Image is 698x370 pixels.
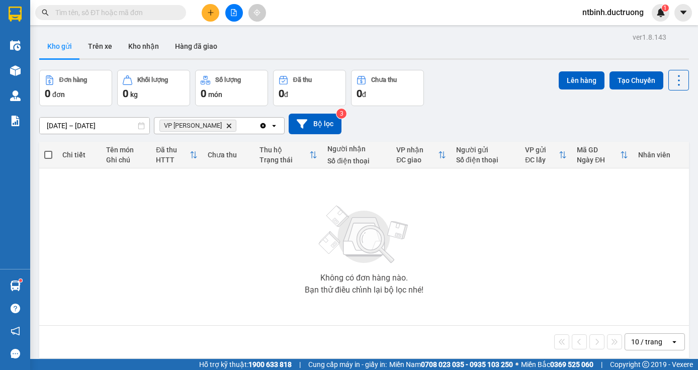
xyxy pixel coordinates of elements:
[120,34,167,58] button: Kho nhận
[123,87,128,100] span: 0
[254,142,322,168] th: Toggle SortBy
[167,34,225,58] button: Hàng đã giao
[106,146,146,154] div: Tên món
[574,6,652,19] span: ntbinh.ductruong
[631,337,662,347] div: 10 / trang
[525,146,559,154] div: VP gửi
[9,7,22,22] img: logo-vxr
[10,65,21,76] img: warehouse-icon
[45,87,50,100] span: 0
[10,116,21,126] img: solution-icon
[52,90,65,99] span: đơn
[577,146,620,154] div: Mã GD
[371,76,397,83] div: Chưa thu
[80,34,120,58] button: Trên xe
[39,34,80,58] button: Kho gửi
[525,156,559,164] div: ĐC lấy
[42,9,49,16] span: search
[642,361,649,368] span: copyright
[515,362,518,366] span: ⚪️
[201,87,206,100] span: 0
[456,146,515,154] div: Người gửi
[117,70,190,106] button: Khối lượng0kg
[456,156,515,164] div: Số điện thoại
[679,8,688,17] span: caret-down
[357,87,362,100] span: 0
[362,90,366,99] span: đ
[662,5,669,12] sup: 1
[156,156,190,164] div: HTTT
[609,71,663,89] button: Tạo Chuyến
[284,90,288,99] span: đ
[320,274,408,282] div: Không có đơn hàng nào.
[391,142,451,168] th: Toggle SortBy
[19,279,22,282] sup: 1
[270,122,278,130] svg: open
[289,114,341,134] button: Bộ lọc
[202,4,219,22] button: plus
[273,70,346,106] button: Đã thu0đ
[208,151,249,159] div: Chưa thu
[106,156,146,164] div: Ghi chú
[207,9,214,16] span: plus
[199,359,292,370] span: Hỗ trợ kỹ thuật:
[253,9,260,16] span: aim
[327,145,386,153] div: Người nhận
[327,157,386,165] div: Số điện thoại
[421,360,513,368] strong: 0708 023 035 - 0935 103 250
[226,123,232,129] svg: Delete
[389,359,513,370] span: Miền Nam
[230,9,237,16] span: file-add
[164,122,222,130] span: VP Trần Bình
[521,359,593,370] span: Miền Bắc
[638,151,684,159] div: Nhân viên
[238,121,239,131] input: Selected VP Trần Bình.
[225,4,243,22] button: file-add
[11,304,20,313] span: question-circle
[208,90,222,99] span: món
[62,151,96,159] div: Chi tiết
[130,90,138,99] span: kg
[248,360,292,368] strong: 1900 633 818
[10,281,21,291] img: warehouse-icon
[396,146,438,154] div: VP nhận
[559,71,604,89] button: Lên hàng
[670,338,678,346] svg: open
[520,142,572,168] th: Toggle SortBy
[259,156,309,164] div: Trạng thái
[59,76,87,83] div: Đơn hàng
[11,326,20,336] span: notification
[156,146,190,154] div: Đã thu
[151,142,203,168] th: Toggle SortBy
[299,359,301,370] span: |
[572,142,633,168] th: Toggle SortBy
[601,359,602,370] span: |
[10,90,21,101] img: warehouse-icon
[550,360,593,368] strong: 0369 525 060
[305,286,423,294] div: Bạn thử điều chỉnh lại bộ lọc nhé!
[39,70,112,106] button: Đơn hàng0đơn
[279,87,284,100] span: 0
[137,76,168,83] div: Khối lượng
[577,156,620,164] div: Ngày ĐH
[55,7,174,18] input: Tìm tên, số ĐT hoặc mã đơn
[248,4,266,22] button: aim
[308,359,387,370] span: Cung cấp máy in - giấy in:
[663,5,667,12] span: 1
[351,70,424,106] button: Chưa thu0đ
[10,40,21,51] img: warehouse-icon
[396,156,438,164] div: ĐC giao
[633,32,666,43] div: ver 1.8.143
[195,70,268,106] button: Số lượng0món
[336,109,346,119] sup: 3
[259,122,267,130] svg: Clear all
[293,76,312,83] div: Đã thu
[674,4,692,22] button: caret-down
[656,8,665,17] img: icon-new-feature
[215,76,241,83] div: Số lượng
[40,118,149,134] input: Select a date range.
[314,200,414,270] img: svg+xml;base64,PHN2ZyBjbGFzcz0ibGlzdC1wbHVnX19zdmciIHhtbG5zPSJodHRwOi8vd3d3LnczLm9yZy8yMDAwL3N2Zy...
[159,120,236,132] span: VP Trần Bình, close by backspace
[11,349,20,358] span: message
[259,146,309,154] div: Thu hộ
